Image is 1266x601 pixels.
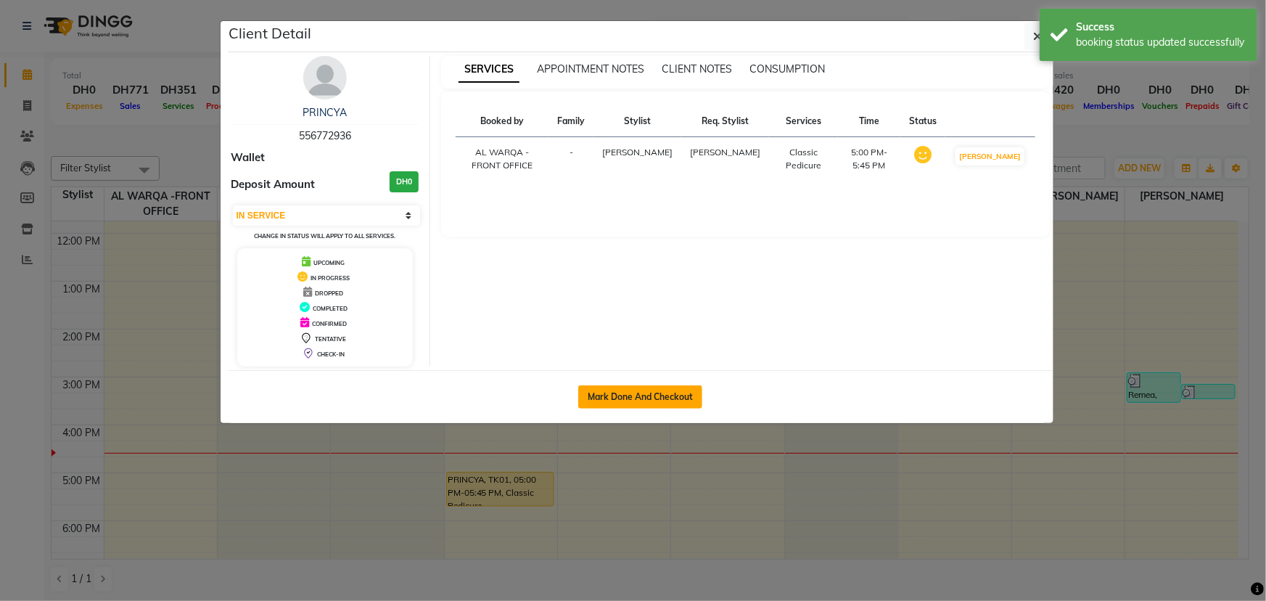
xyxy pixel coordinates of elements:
td: AL WARQA -FRONT OFFICE [456,137,548,181]
span: APPOINTMENT NOTES [537,62,644,75]
div: booking status updated successfully [1076,35,1246,50]
th: Req. Stylist [681,106,769,137]
h5: Client Detail [229,23,312,44]
small: Change in status will apply to all services. [254,232,395,240]
a: PRINCYA [303,106,347,119]
span: CHECK-IN [317,351,345,358]
th: Stylist [593,106,681,137]
span: [PERSON_NAME] [690,147,760,158]
span: CONFIRMED [312,320,347,327]
td: - [548,137,593,181]
span: Wallet [231,150,266,166]
th: Family [548,106,593,137]
th: Status [900,106,945,137]
div: Classic Pedicure [778,146,829,172]
span: COMPLETED [313,305,348,312]
span: Deposit Amount [231,176,316,193]
span: SERVICES [459,57,519,83]
span: TENTATIVE [315,335,346,343]
span: CLIENT NOTES [662,62,732,75]
th: Services [769,106,838,137]
button: Mark Done And Checkout [578,385,702,409]
img: avatar [303,56,347,99]
div: Success [1076,20,1246,35]
td: 5:00 PM-5:45 PM [838,137,901,181]
button: [PERSON_NAME] [955,147,1024,165]
th: Booked by [456,106,548,137]
span: UPCOMING [313,259,345,266]
span: 556772936 [299,129,351,142]
th: Time [838,106,901,137]
span: IN PROGRESS [311,274,350,282]
span: CONSUMPTION [749,62,825,75]
span: DROPPED [315,290,343,297]
span: [PERSON_NAME] [602,147,673,158]
h3: DH0 [390,171,419,192]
